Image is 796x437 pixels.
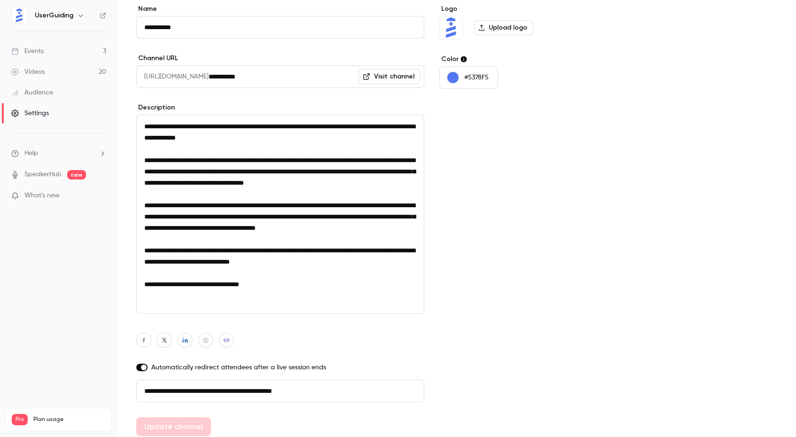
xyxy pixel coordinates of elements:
[11,88,53,97] div: Audience
[11,47,44,56] div: Events
[439,4,584,14] label: Logo
[12,414,28,425] span: Pro
[439,66,498,89] button: #5378F5
[24,148,38,158] span: Help
[67,170,86,179] span: new
[136,4,424,14] label: Name
[12,8,27,23] img: UserGuiding
[24,170,62,179] a: SpeakerHub
[136,65,209,88] span: [URL][DOMAIN_NAME]
[11,148,106,158] li: help-dropdown-opener
[439,4,584,39] section: Logo
[474,20,533,35] label: Upload logo
[464,73,489,82] p: #5378F5
[136,54,424,63] label: Channel URL
[24,191,60,201] span: What's new
[11,109,49,118] div: Settings
[33,416,106,423] span: Plan usage
[136,363,424,372] label: Automatically redirect attendees after a live session ends
[439,55,584,64] label: Color
[440,16,462,39] img: UserGuiding
[95,192,106,200] iframe: Noticeable Trigger
[136,103,424,112] label: Description
[35,11,73,20] h6: UserGuiding
[11,67,45,77] div: Videos
[359,69,421,84] a: Visit channel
